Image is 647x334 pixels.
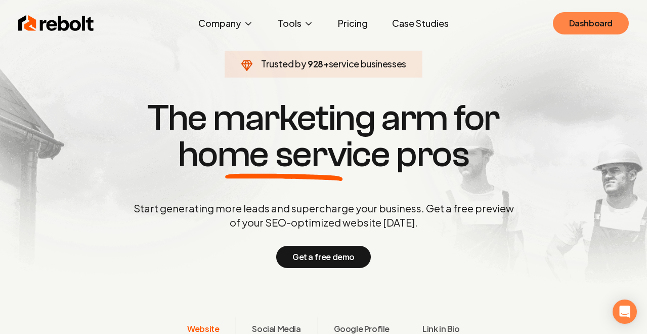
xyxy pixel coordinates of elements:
[190,13,262,33] button: Company
[276,246,371,268] button: Get a free demo
[384,13,457,33] a: Case Studies
[18,13,94,33] img: Rebolt Logo
[261,58,306,69] span: Trusted by
[330,13,376,33] a: Pricing
[81,100,567,173] h1: The marketing arm for pros
[553,12,629,34] a: Dashboard
[270,13,322,33] button: Tools
[308,57,323,71] span: 928
[323,58,329,69] span: +
[329,58,407,69] span: service businesses
[613,300,637,324] div: Open Intercom Messenger
[132,201,516,230] p: Start generating more leads and supercharge your business. Get a free preview of your SEO-optimiz...
[178,136,390,173] span: home service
